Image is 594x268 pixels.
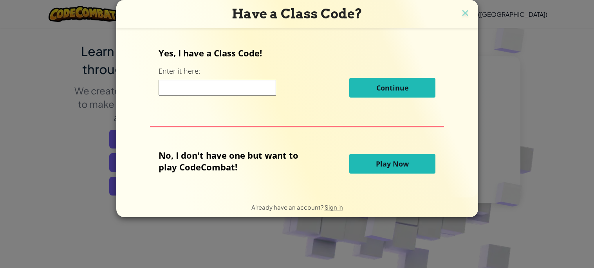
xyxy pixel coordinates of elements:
[376,83,409,92] span: Continue
[349,154,435,174] button: Play Now
[376,159,409,168] span: Play Now
[349,78,435,98] button: Continue
[325,203,343,211] a: Sign in
[159,66,200,76] label: Enter it here:
[159,47,435,59] p: Yes, I have a Class Code!
[251,203,325,211] span: Already have an account?
[159,149,310,173] p: No, I don't have one but want to play CodeCombat!
[460,8,470,20] img: close icon
[232,6,362,22] span: Have a Class Code?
